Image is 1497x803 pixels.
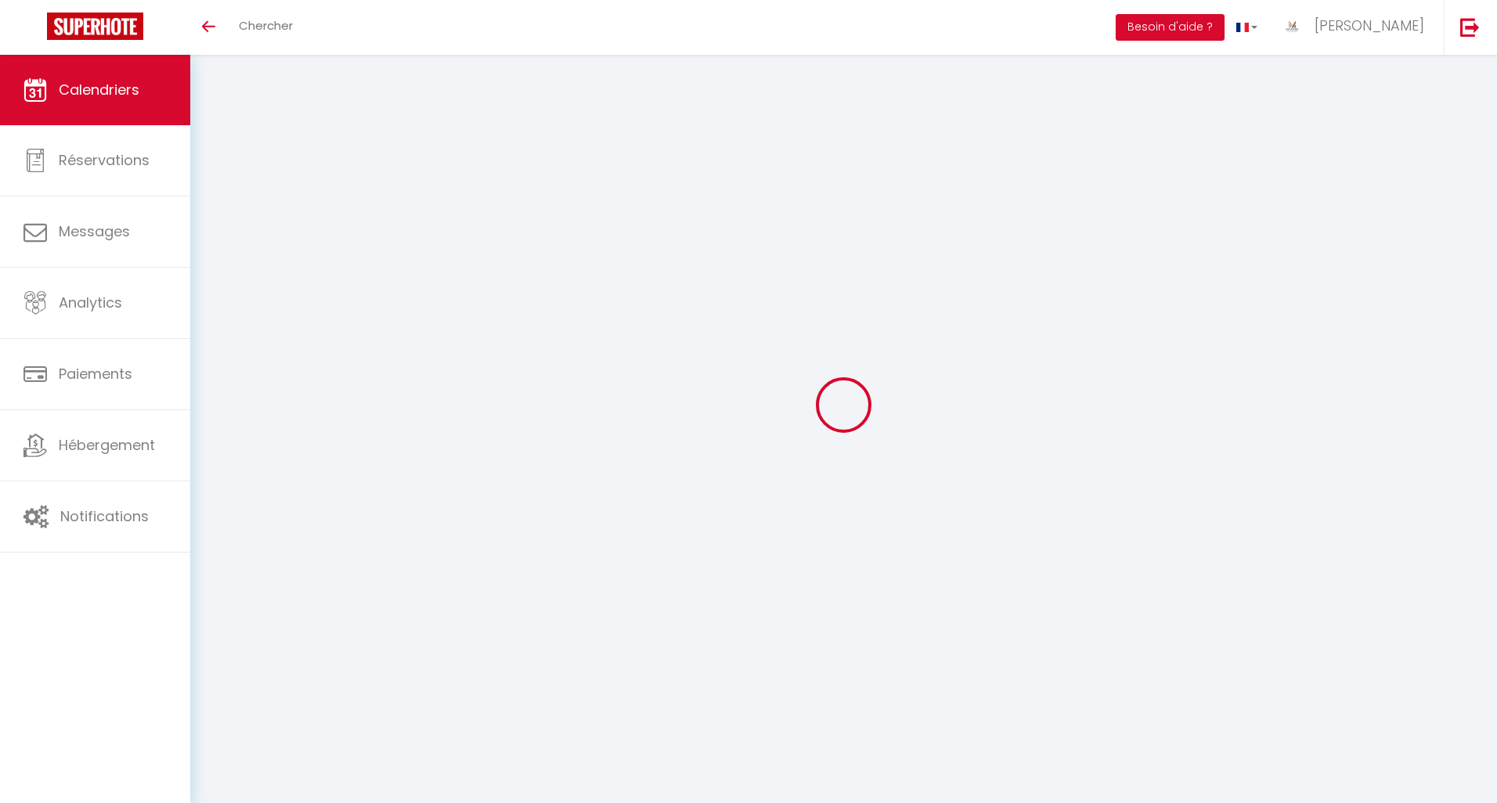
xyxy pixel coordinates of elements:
span: Réservations [59,150,150,170]
img: ... [1281,14,1304,38]
img: logout [1460,17,1480,37]
span: [PERSON_NAME] [1315,16,1424,35]
span: Paiements [59,364,132,383]
span: Analytics [59,293,122,312]
span: Notifications [60,506,149,526]
span: Calendriers [59,80,139,99]
img: Super Booking [47,13,143,40]
span: Chercher [239,17,293,34]
button: Besoin d'aide ? [1116,14,1225,41]
span: Messages [59,221,130,241]
span: Hébergement [59,435,155,455]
